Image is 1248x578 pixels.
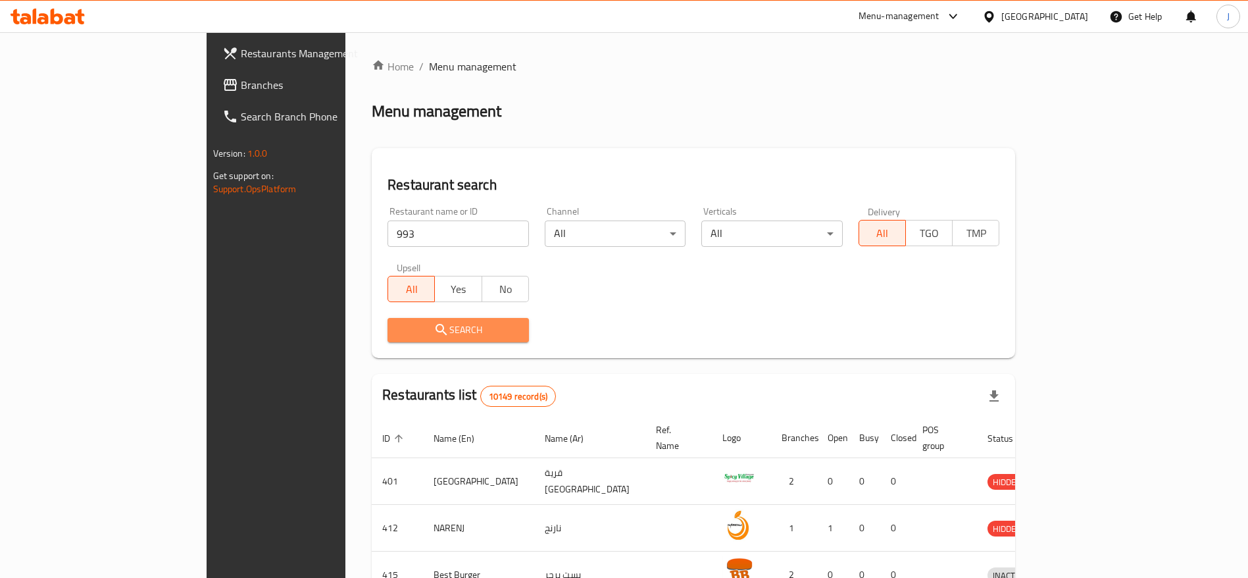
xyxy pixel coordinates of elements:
button: Yes [434,276,482,302]
h2: Restaurant search [387,175,999,195]
td: 0 [849,458,880,505]
td: 0 [849,505,880,552]
span: Search Branch Phone [241,109,405,124]
td: 2 [771,458,817,505]
button: All [859,220,906,246]
button: No [482,276,529,302]
a: Restaurants Management [212,38,415,69]
span: Branches [241,77,405,93]
input: Search for restaurant name or ID.. [387,221,529,247]
img: NARENJ [722,509,755,542]
a: Branches [212,69,415,101]
button: All [387,276,435,302]
span: ID [382,431,407,446]
td: قرية [GEOGRAPHIC_DATA] [534,458,645,505]
th: Open [817,418,849,458]
span: Ref. Name [656,422,696,454]
th: Branches [771,418,817,458]
th: Busy [849,418,880,458]
td: 0 [880,505,912,552]
td: 1 [771,505,817,552]
td: 1 [817,505,849,552]
button: TMP [952,220,999,246]
span: HIDDEN [987,521,1027,537]
li: / [419,59,424,74]
th: Closed [880,418,912,458]
div: Menu-management [859,9,939,24]
span: Menu management [429,59,516,74]
span: All [864,224,901,243]
td: 0 [817,458,849,505]
a: Support.OpsPlatform [213,180,297,197]
div: [GEOGRAPHIC_DATA] [1001,9,1088,24]
span: All [393,280,430,299]
img: Spicy Village [722,462,755,495]
span: Name (Ar) [545,431,601,446]
h2: Menu management [372,101,501,122]
td: 0 [880,458,912,505]
span: 10149 record(s) [481,390,555,403]
span: TMP [958,224,994,243]
td: نارنج [534,505,645,552]
span: 1.0.0 [247,145,268,162]
span: Status [987,431,1030,446]
td: NARENJ [423,505,534,552]
span: POS group [922,422,961,454]
div: All [701,221,843,247]
label: Delivery [868,207,901,216]
button: Search [387,318,529,342]
nav: breadcrumb [372,59,1015,74]
a: Search Branch Phone [212,101,415,132]
h2: Restaurants list [382,385,556,407]
span: Search [398,322,518,338]
button: TGO [905,220,953,246]
span: Name (En) [434,431,491,446]
span: Version: [213,145,245,162]
label: Upsell [397,263,421,272]
th: Logo [712,418,771,458]
span: Restaurants Management [241,45,405,61]
span: No [487,280,524,299]
div: All [545,221,686,247]
span: TGO [911,224,947,243]
td: [GEOGRAPHIC_DATA] [423,458,534,505]
span: HIDDEN [987,475,1027,490]
span: J [1227,9,1230,24]
span: Get support on: [213,167,274,184]
span: Yes [440,280,476,299]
